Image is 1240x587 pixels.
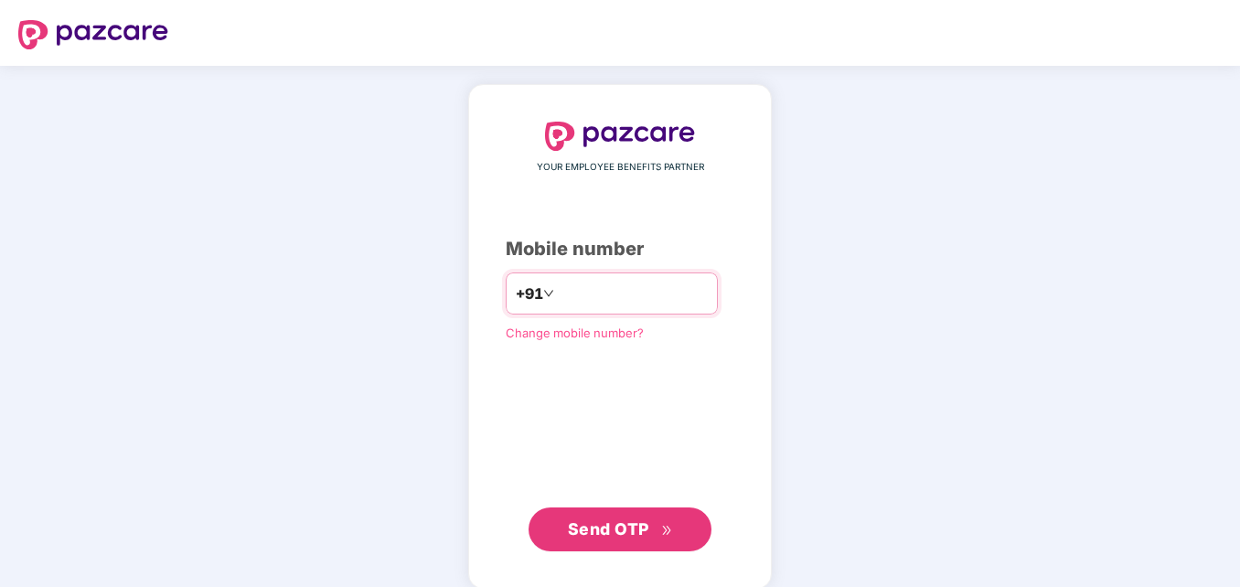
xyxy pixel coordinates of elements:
[537,160,704,175] span: YOUR EMPLOYEE BENEFITS PARTNER
[516,283,543,305] span: +91
[543,288,554,299] span: down
[529,507,711,551] button: Send OTPdouble-right
[506,235,734,263] div: Mobile number
[661,525,673,537] span: double-right
[568,519,649,539] span: Send OTP
[18,20,168,49] img: logo
[545,122,695,151] img: logo
[506,326,644,340] a: Change mobile number?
